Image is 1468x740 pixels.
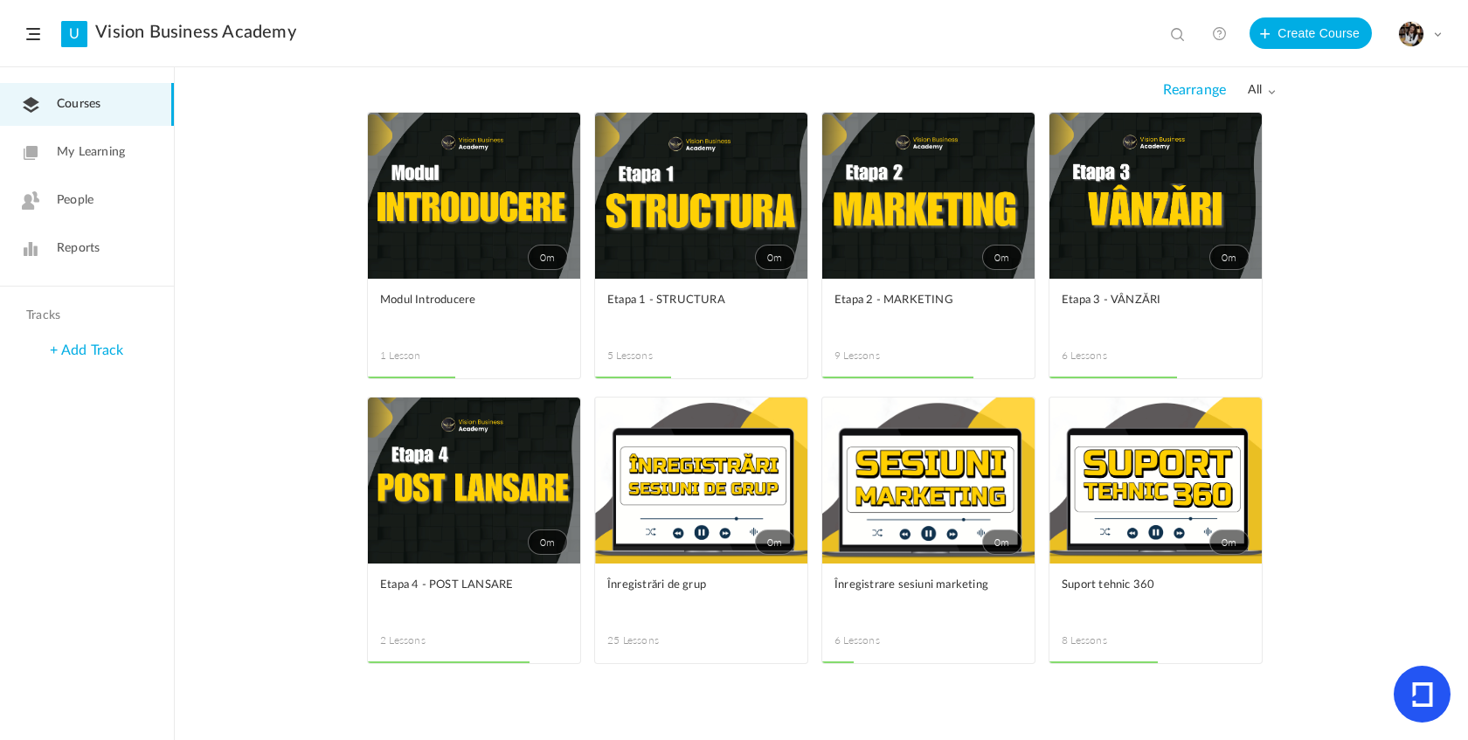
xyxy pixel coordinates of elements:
[834,291,1022,330] a: Etapa 2 - MARKETING
[26,308,143,323] h4: Tracks
[380,348,474,363] span: 1 Lesson
[607,291,769,310] span: Etapa 1 - STRUCTURA
[607,576,769,595] span: Înregistrări de grup
[595,398,807,564] a: 0m
[834,348,929,363] span: 9 Lessons
[834,576,996,595] span: Înregistrare sesiuni marketing
[1209,245,1250,270] span: 0m
[380,576,568,615] a: Etapa 4 - POST LANSARE
[1209,529,1250,555] span: 0m
[607,348,702,363] span: 5 Lessons
[57,191,93,210] span: People
[607,633,702,648] span: 25 Lessons
[57,143,125,162] span: My Learning
[1250,17,1372,49] button: Create Course
[57,239,100,258] span: Reports
[607,291,795,330] a: Etapa 1 - STRUCTURA
[95,22,296,43] a: Vision Business Academy
[368,398,580,564] a: 0m
[1163,82,1226,99] span: Rearrange
[822,113,1035,279] a: 0m
[50,343,123,357] a: + Add Track
[1062,291,1250,330] a: Etapa 3 - VÂNZĂRI
[1062,576,1250,615] a: Suport tehnic 360
[380,291,542,310] span: Modul Introducere
[368,113,580,279] a: 0m
[834,291,996,310] span: Etapa 2 - MARKETING
[755,529,795,555] span: 0m
[595,113,807,279] a: 0m
[1248,83,1276,98] span: all
[1049,113,1262,279] a: 0m
[528,245,568,270] span: 0m
[834,633,929,648] span: 6 Lessons
[61,21,87,47] a: U
[982,529,1022,555] span: 0m
[755,245,795,270] span: 0m
[607,576,795,615] a: Înregistrări de grup
[1062,633,1156,648] span: 8 Lessons
[1049,398,1262,564] a: 0m
[528,529,568,555] span: 0m
[1062,291,1223,310] span: Etapa 3 - VÂNZĂRI
[1399,22,1423,46] img: tempimagehs7pti.png
[380,291,568,330] a: Modul Introducere
[834,576,1022,615] a: Înregistrare sesiuni marketing
[380,576,542,595] span: Etapa 4 - POST LANSARE
[57,95,100,114] span: Courses
[1062,348,1156,363] span: 6 Lessons
[1062,576,1223,595] span: Suport tehnic 360
[380,633,474,648] span: 2 Lessons
[822,398,1035,564] a: 0m
[982,245,1022,270] span: 0m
